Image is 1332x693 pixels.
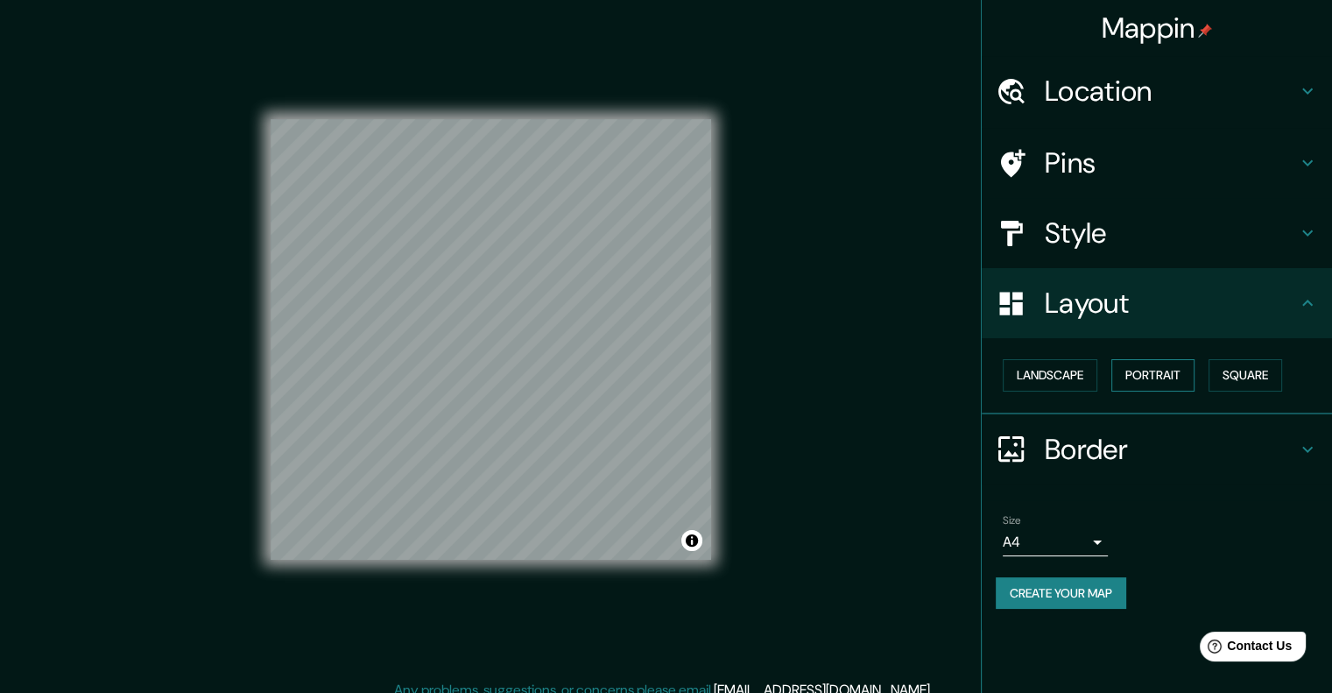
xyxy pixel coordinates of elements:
button: Landscape [1003,359,1097,392]
div: Layout [982,268,1332,338]
h4: Mappin [1102,11,1213,46]
div: Pins [982,128,1332,198]
h4: Border [1045,432,1297,467]
h4: Style [1045,216,1297,251]
div: A4 [1003,528,1108,556]
h4: Pins [1045,145,1297,180]
div: Border [982,414,1332,484]
div: Style [982,198,1332,268]
canvas: Map [271,119,711,560]
h4: Layout [1045,286,1297,321]
div: Location [982,56,1332,126]
button: Square [1209,359,1282,392]
button: Toggle attribution [681,530,702,551]
img: pin-icon.png [1198,24,1212,38]
iframe: Help widget launcher [1176,625,1313,674]
h4: Location [1045,74,1297,109]
label: Size [1003,513,1021,527]
button: Portrait [1111,359,1195,392]
button: Create your map [996,577,1126,610]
